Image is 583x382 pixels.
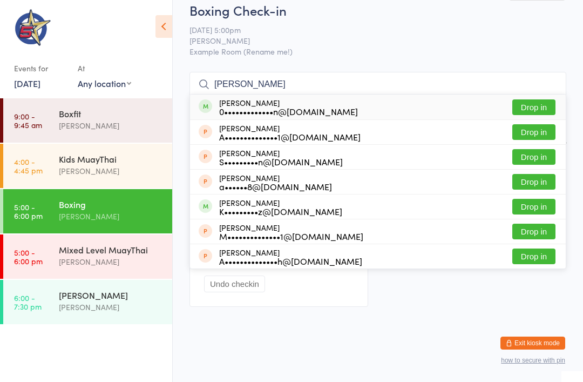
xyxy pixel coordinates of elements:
time: 5:00 - 6:00 pm [14,248,43,265]
a: [DATE] [14,77,40,89]
span: Example Room (Rename me!) [189,46,566,57]
div: [PERSON_NAME] [219,198,342,216]
div: A••••••••••••••1@[DOMAIN_NAME] [219,132,361,141]
div: [PERSON_NAME] [219,124,361,141]
div: S•••••••••n@[DOMAIN_NAME] [219,157,343,166]
button: Drop in [512,99,555,115]
span: [PERSON_NAME] [189,35,550,46]
button: Drop in [512,199,555,215]
a: 6:00 -7:30 pm[PERSON_NAME][PERSON_NAME] [3,280,172,324]
time: 4:00 - 4:45 pm [14,157,43,175]
time: 6:00 - 7:30 pm [14,293,42,311]
div: [PERSON_NAME] [219,98,358,116]
span: [DATE] 5:00pm [189,24,550,35]
div: A••••••••••••••h@[DOMAIN_NAME] [219,257,362,265]
div: Events for [14,59,67,77]
button: Drop in [512,124,555,140]
a: 5:00 -6:00 pmBoxing[PERSON_NAME] [3,189,172,233]
h2: Boxing Check-in [189,1,566,19]
div: Boxfit [59,108,163,119]
div: [PERSON_NAME] [59,119,163,132]
time: 9:00 - 9:45 am [14,112,42,129]
div: [PERSON_NAME] [219,223,363,240]
div: [PERSON_NAME] [59,289,163,301]
div: [PERSON_NAME] [59,210,163,223]
button: how to secure with pin [501,357,565,364]
div: [PERSON_NAME] [219,149,343,166]
button: Drop in [512,224,555,239]
time: 5:00 - 6:00 pm [14,203,43,220]
button: Undo checkin [204,276,265,292]
div: [PERSON_NAME] [59,165,163,177]
div: Kids MuayThai [59,153,163,165]
button: Exit kiosk mode [500,337,565,350]
button: Drop in [512,249,555,264]
button: Drop in [512,149,555,165]
a: 5:00 -6:00 pmMixed Level MuayThai[PERSON_NAME] [3,234,172,279]
div: a••••••8@[DOMAIN_NAME] [219,182,332,191]
a: 4:00 -4:45 pmKids MuayThai[PERSON_NAME] [3,144,172,188]
div: Boxing [59,198,163,210]
div: [PERSON_NAME] [219,173,332,191]
div: [PERSON_NAME] [59,256,163,268]
div: M••••••••••••••1@[DOMAIN_NAME] [219,232,363,240]
div: [PERSON_NAME] [219,248,362,265]
div: Mixed Level MuayThai [59,244,163,256]
div: 0•••••••••••••n@[DOMAIN_NAME] [219,107,358,116]
a: 9:00 -9:45 amBoxfit[PERSON_NAME] [3,98,172,143]
div: At [78,59,131,77]
div: [PERSON_NAME] [59,301,163,313]
input: Search [189,72,566,97]
div: K•••••••••z@[DOMAIN_NAME] [219,207,342,216]
button: Drop in [512,174,555,190]
div: Any location [78,77,131,89]
img: 5 Star Fight & Fitness [11,8,51,49]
